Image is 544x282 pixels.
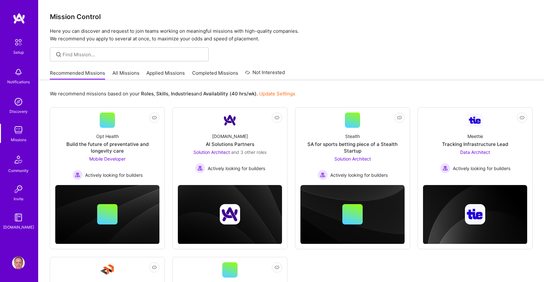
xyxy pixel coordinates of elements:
img: discovery [12,95,25,108]
i: icon EyeClosed [274,265,279,270]
p: Here you can discover and request to join teams working on meaningful missions with high-quality ... [50,27,533,43]
a: Not Interested [245,69,285,80]
span: Data Architect [460,149,490,155]
img: Actively looking for builders [195,163,205,173]
img: cover [300,185,405,244]
div: Opt Health [96,133,119,140]
img: setup [12,36,25,49]
span: Actively looking for builders [453,165,510,172]
input: Find Mission... [63,51,204,58]
b: Skills [156,91,168,97]
img: Actively looking for builders [318,170,328,180]
div: Stealth [345,133,360,140]
div: Meettie [467,133,483,140]
h3: Mission Control [50,13,533,21]
a: Recommended Missions [50,70,105,80]
img: cover [423,185,527,244]
a: Completed Missions [192,70,238,80]
i: icon EyeClosed [274,115,279,120]
img: Company Logo [222,113,238,128]
img: Invite [12,183,25,196]
span: Actively looking for builders [208,165,265,172]
i: icon EyeClosed [152,115,157,120]
span: Solution Architect [334,156,371,162]
img: Actively looking for builders [72,170,83,180]
div: [DOMAIN_NAME] [3,224,34,230]
span: Solution Architect [193,149,230,155]
img: logo [13,13,25,24]
div: Setup [13,49,24,56]
a: All Missions [112,70,139,80]
a: Applied Missions [146,70,185,80]
img: Company Logo [467,113,483,127]
i: icon EyeClosed [397,115,402,120]
a: User Avatar [10,257,26,269]
img: Community [11,152,26,167]
img: bell [12,66,25,79]
div: Discovery [10,108,28,115]
img: cover [178,185,282,244]
div: AI Solutions Partners [206,141,254,148]
div: Community [8,167,29,174]
p: We recommend missions based on your , , and . [50,90,295,97]
a: Company Logo[DOMAIN_NAME]AI Solutions PartnersSolution Architect and 3 other rolesActively lookin... [178,113,282,175]
b: Roles [141,91,154,97]
i: icon EyeClosed [520,115,525,120]
div: Build the future of preventative and longevity care [55,141,159,154]
div: SA for sports betting piece of a Stealth Startup [300,141,405,154]
img: teamwork [12,124,25,136]
span: Actively looking for builders [330,172,388,178]
b: Industries [171,91,194,97]
span: Actively looking for builders [85,172,143,178]
a: StealthSA for sports betting piece of a Stealth StartupSolution Architect Actively looking for bu... [300,113,405,180]
img: cover [55,185,159,244]
a: Update Settings [259,91,295,97]
i: icon EyeClosed [152,265,157,270]
img: Actively looking for builders [440,163,450,173]
img: Company logo [220,204,240,224]
span: Mobile Developer [89,156,125,162]
a: Opt HealthBuild the future of preventative and longevity careMobile Developer Actively looking fo... [55,113,159,180]
i: icon SearchGrey [55,51,62,58]
span: and 3 other roles [231,149,266,155]
a: Company LogoMeettieTracking Infrastructure LeadData Architect Actively looking for buildersActive... [423,113,527,175]
img: Company logo [465,204,485,224]
div: Notifications [7,79,30,85]
div: Tracking Infrastructure Lead [442,141,508,148]
img: Company Logo [100,262,115,278]
div: Invite [14,196,24,202]
b: Availability (40 hrs/wk) [203,91,257,97]
div: [DOMAIN_NAME] [212,133,248,140]
img: guide book [12,211,25,224]
img: User Avatar [12,257,25,269]
div: Missions [11,136,26,143]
